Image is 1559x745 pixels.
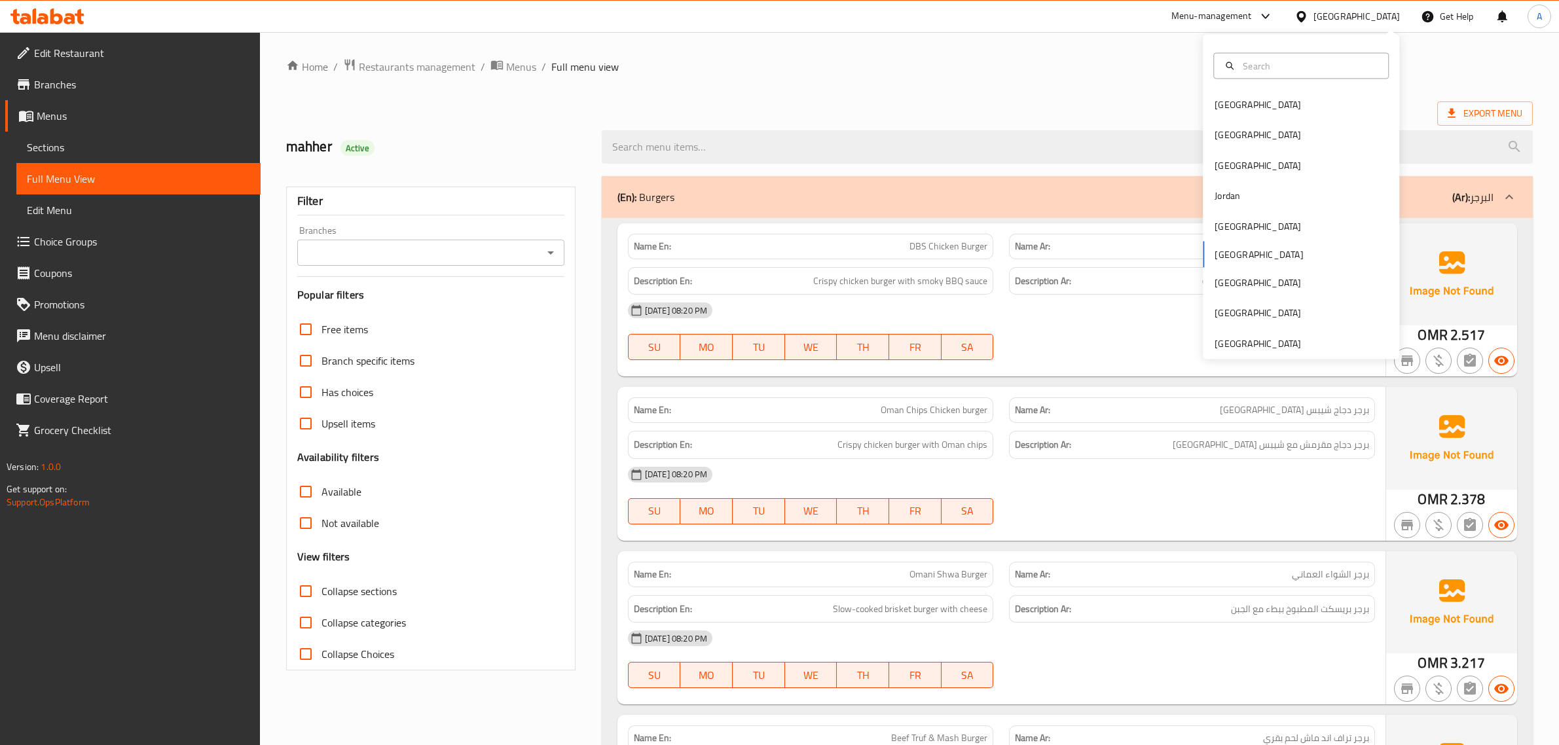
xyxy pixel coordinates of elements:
[5,257,261,289] a: Coupons
[617,187,636,207] b: (En):
[1418,486,1447,512] span: OMR
[16,132,261,163] a: Sections
[1394,676,1420,702] button: Not branch specific item
[1488,676,1514,702] button: Available
[891,731,987,745] span: Beef Truf & Mash Burger
[1215,98,1301,112] div: [GEOGRAPHIC_DATA]
[1215,128,1301,142] div: [GEOGRAPHIC_DATA]
[833,601,987,617] span: Slow-cooked brisket burger with cheese
[34,297,250,312] span: Promotions
[785,662,837,688] button: WE
[1015,731,1050,745] strong: Name Ar:
[1457,348,1483,374] button: Not has choices
[942,662,994,688] button: SA
[738,501,780,520] span: TU
[1488,512,1514,538] button: Available
[909,568,987,581] span: Omani Shwa Burger
[481,59,485,75] li: /
[5,69,261,100] a: Branches
[1418,650,1447,676] span: OMR
[321,416,375,431] span: Upsell items
[1450,486,1486,512] span: 2.378
[286,137,586,156] h2: mahher
[1015,437,1071,453] strong: Description Ar:
[1425,512,1452,538] button: Purchased item
[686,338,727,357] span: MO
[1437,101,1533,126] span: Export Menu
[5,352,261,383] a: Upsell
[1215,276,1301,290] div: [GEOGRAPHIC_DATA]
[321,321,368,337] span: Free items
[27,171,250,187] span: Full Menu View
[551,59,619,75] span: Full menu view
[1448,105,1522,122] span: Export Menu
[686,666,727,685] span: MO
[1450,650,1486,676] span: 3.217
[1537,9,1542,24] span: A
[634,731,671,745] strong: Name En:
[813,273,987,289] span: Crispy chicken burger with smoky BBQ sauce
[628,334,681,360] button: SU
[506,59,536,75] span: Menus
[321,515,379,531] span: Not available
[1394,348,1420,374] button: Not branch specific item
[602,130,1533,164] input: search
[837,437,987,453] span: Crispy chicken burger with Oman chips
[1215,189,1240,203] div: Jordan
[37,108,250,124] span: Menus
[5,226,261,257] a: Choice Groups
[5,414,261,446] a: Grocery Checklist
[1457,512,1483,538] button: Not has choices
[321,384,373,400] span: Has choices
[894,501,936,520] span: FR
[1457,676,1483,702] button: Not has choices
[34,45,250,61] span: Edit Restaurant
[34,359,250,375] span: Upsell
[16,163,261,194] a: Full Menu View
[634,666,676,685] span: SU
[1452,187,1470,207] b: (Ar):
[34,328,250,344] span: Menu disclaimer
[286,58,1533,75] nav: breadcrumb
[321,353,414,369] span: Branch specific items
[1231,601,1369,617] span: برجر بريسكت المطبوخ ببطء مع الجبن
[942,334,994,360] button: SA
[733,498,785,524] button: TU
[541,59,546,75] li: /
[1215,336,1301,350] div: [GEOGRAPHIC_DATA]
[889,662,942,688] button: FR
[909,240,987,253] span: DBS Chicken Burger
[34,265,250,281] span: Coupons
[5,289,261,320] a: Promotions
[340,140,375,156] div: Active
[343,58,475,75] a: Restaurants management
[842,666,884,685] span: TH
[1386,387,1517,489] img: Ae5nvW7+0k+MAAAAAElFTkSuQmCC
[634,273,692,289] strong: Description En:
[1171,9,1252,24] div: Menu-management
[628,498,681,524] button: SU
[1015,568,1050,581] strong: Name Ar:
[1452,189,1494,205] p: البرجر
[634,568,671,581] strong: Name En:
[297,450,379,465] h3: Availability filters
[634,240,671,253] strong: Name En:
[34,77,250,92] span: Branches
[541,244,560,262] button: Open
[1015,601,1071,617] strong: Description Ar:
[297,187,564,215] div: Filter
[41,458,61,475] span: 1.0.0
[1215,158,1301,172] div: [GEOGRAPHIC_DATA]
[640,468,712,481] span: [DATE] 08:20 PM
[5,320,261,352] a: Menu disclaimer
[842,501,884,520] span: TH
[1450,322,1486,348] span: 2.517
[27,139,250,155] span: Sections
[634,437,692,453] strong: Description En:
[842,338,884,357] span: TH
[1386,223,1517,325] img: Ae5nvW7+0k+MAAAAAElFTkSuQmCC
[340,142,375,154] span: Active
[1238,58,1380,73] input: Search
[738,338,780,357] span: TU
[837,498,889,524] button: TH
